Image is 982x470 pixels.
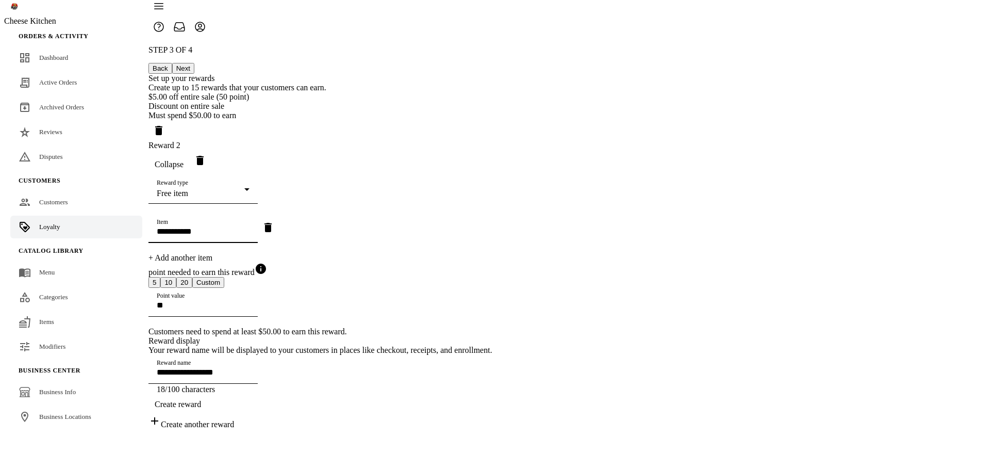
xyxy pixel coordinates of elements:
a: Reviews [10,121,142,143]
a: Business Locations [10,406,142,428]
button: Next [172,63,194,74]
button: Custom [192,277,224,288]
div: Set up your rewards [148,74,492,83]
div: Your reward name will be displayed to your customers in places like checkout, receipts, and enrol... [148,346,492,355]
div: Reward display [148,336,492,346]
span: Create reward [155,400,201,409]
div: Must spend $50.00 to earn [148,111,492,120]
span: Archived Orders [39,103,84,111]
button: 10 [160,277,176,288]
a: Loyalty [10,216,142,238]
button: Create reward [148,394,207,415]
div: Create another reward [148,415,492,429]
span: Categories [39,293,68,301]
button: Collapse [148,154,190,175]
p: STEP 3 OF 4 [148,45,492,55]
button: Delete reward [148,120,169,141]
mat-label: Reward type [157,180,188,186]
span: Business Center [19,367,80,374]
div: $5.00 off entire sale (50 point) [148,92,492,102]
a: Modifiers [10,335,142,358]
a: Active Orders [10,71,142,94]
div: Create up to 15 rewards that your customers can earn. [148,83,492,92]
span: Business Info [39,388,76,396]
span: Modifiers [39,343,65,350]
span: Customers [39,198,68,206]
span: Reviews [39,128,62,136]
span: Items [39,318,54,326]
span: Dashboard [39,54,68,61]
mat-label: Item [157,219,168,225]
mat-label: Point value [157,293,185,299]
a: Disputes [10,145,142,168]
span: Catalog Library [19,247,84,254]
span: Disputes [39,153,63,160]
a: Items [10,311,142,333]
div: Reward 2 [148,141,492,150]
mat-hint: 18/100 characters [157,384,215,394]
button: 20 [176,277,192,288]
a: Customers [10,191,142,214]
span: Business Locations [39,413,91,420]
a: Archived Orders [10,96,142,119]
span: Orders & Activity [19,33,89,40]
span: Loyalty [39,223,60,231]
a: Dashboard [10,46,142,69]
div: Customers need to spend at least $50.00 to earn this reward. [148,327,492,336]
button: Remove item [258,217,278,238]
a: Menu [10,261,142,284]
div: + Add another item [148,253,492,263]
button: 5 [148,277,160,288]
mat-label: Reward name [157,360,191,366]
button: Back [148,63,172,74]
div: point needed to earn this reward [148,263,492,277]
div: Discount on entire sale [148,102,492,111]
span: Menu [39,268,55,276]
span: Customers [19,177,60,184]
span: Collapse [155,160,184,169]
span: Active Orders [39,78,77,86]
button: Delete reward [190,150,210,171]
div: Cheese Kitchen [4,17,148,26]
a: Categories [10,286,142,309]
mat-select-trigger: Free item [157,189,188,198]
a: Business Info [10,381,142,403]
